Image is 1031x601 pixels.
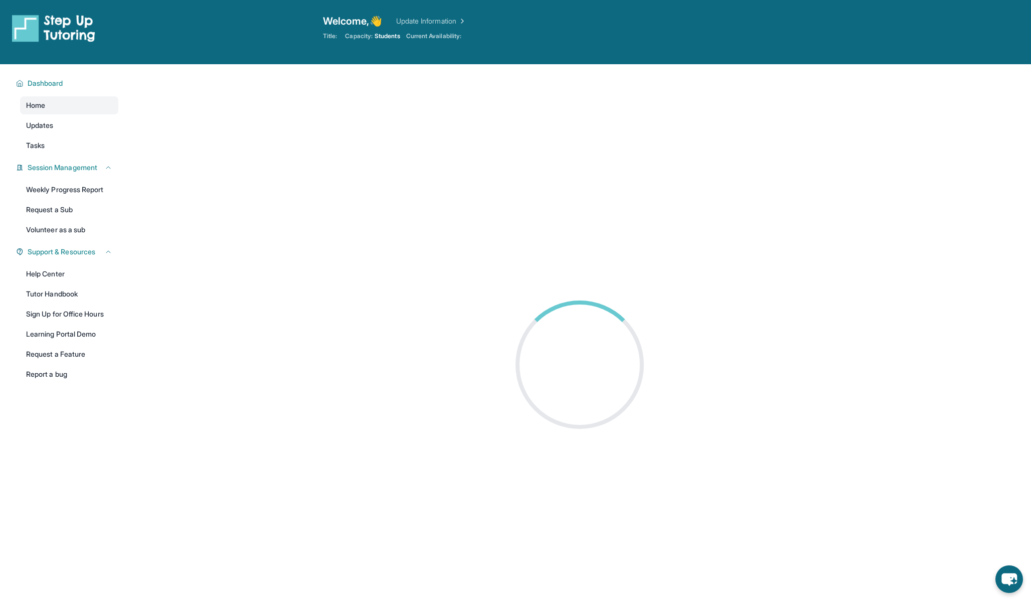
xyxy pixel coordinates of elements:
[323,32,337,40] span: Title:
[20,181,118,199] a: Weekly Progress Report
[995,565,1023,593] button: chat-button
[26,100,45,110] span: Home
[24,163,112,173] button: Session Management
[20,116,118,134] a: Updates
[20,305,118,323] a: Sign Up for Office Hours
[26,140,45,151] span: Tasks
[345,32,373,40] span: Capacity:
[20,265,118,283] a: Help Center
[26,120,54,130] span: Updates
[28,163,97,173] span: Session Management
[20,285,118,303] a: Tutor Handbook
[28,247,95,257] span: Support & Resources
[20,221,118,239] a: Volunteer as a sub
[20,96,118,114] a: Home
[20,325,118,343] a: Learning Portal Demo
[24,78,112,88] button: Dashboard
[20,365,118,383] a: Report a bug
[24,247,112,257] button: Support & Resources
[20,136,118,155] a: Tasks
[28,78,63,88] span: Dashboard
[20,201,118,219] a: Request a Sub
[396,16,466,26] a: Update Information
[323,14,382,28] span: Welcome, 👋
[12,14,95,42] img: logo
[406,32,461,40] span: Current Availability:
[375,32,400,40] span: Students
[456,16,466,26] img: Chevron Right
[20,345,118,363] a: Request a Feature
